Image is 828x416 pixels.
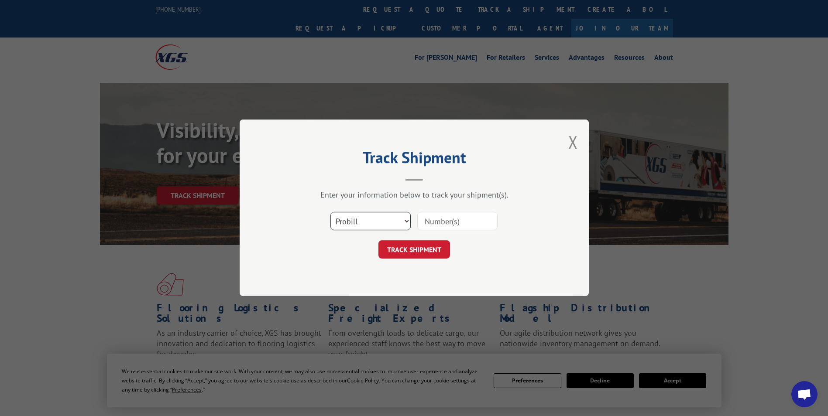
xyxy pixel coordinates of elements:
h2: Track Shipment [283,151,545,168]
div: Enter your information below to track your shipment(s). [283,190,545,200]
button: TRACK SHIPMENT [378,241,450,259]
button: Close modal [568,130,578,153]
div: Open chat [791,381,818,407]
input: Number(s) [417,212,498,231]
